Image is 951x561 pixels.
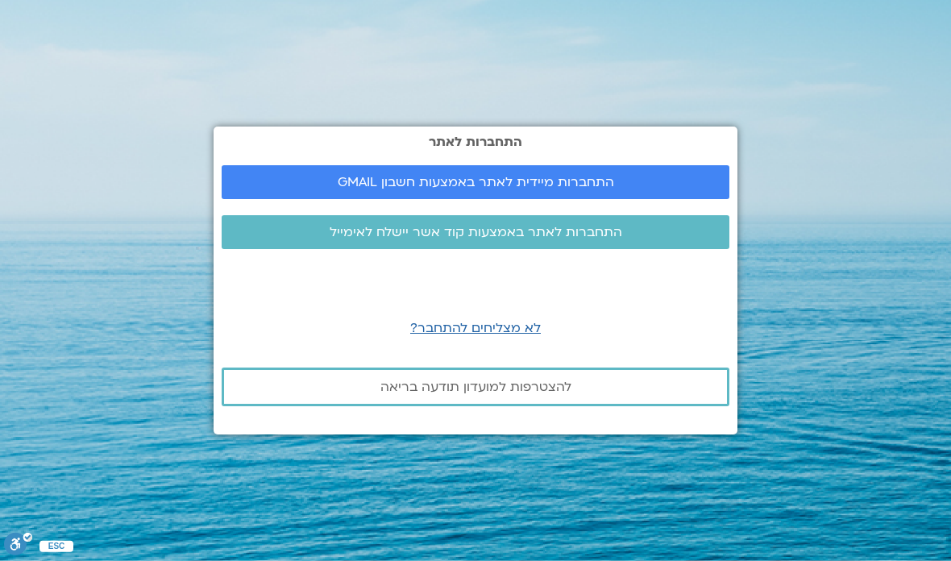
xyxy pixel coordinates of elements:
a: להצטרפות למועדון תודעה בריאה [222,368,729,406]
span: להצטרפות למועדון תודעה בריאה [380,380,571,394]
a: לא מצליחים להתחבר? [410,319,541,337]
span: התחברות לאתר באמצעות קוד אשר יישלח לאימייל [330,225,622,239]
a: התחברות לאתר באמצעות קוד אשר יישלח לאימייל [222,215,729,249]
span: התחברות מיידית לאתר באמצעות חשבון GMAIL [338,175,614,189]
a: התחברות מיידית לאתר באמצעות חשבון GMAIL [222,165,729,199]
h2: התחברות לאתר [222,135,729,149]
